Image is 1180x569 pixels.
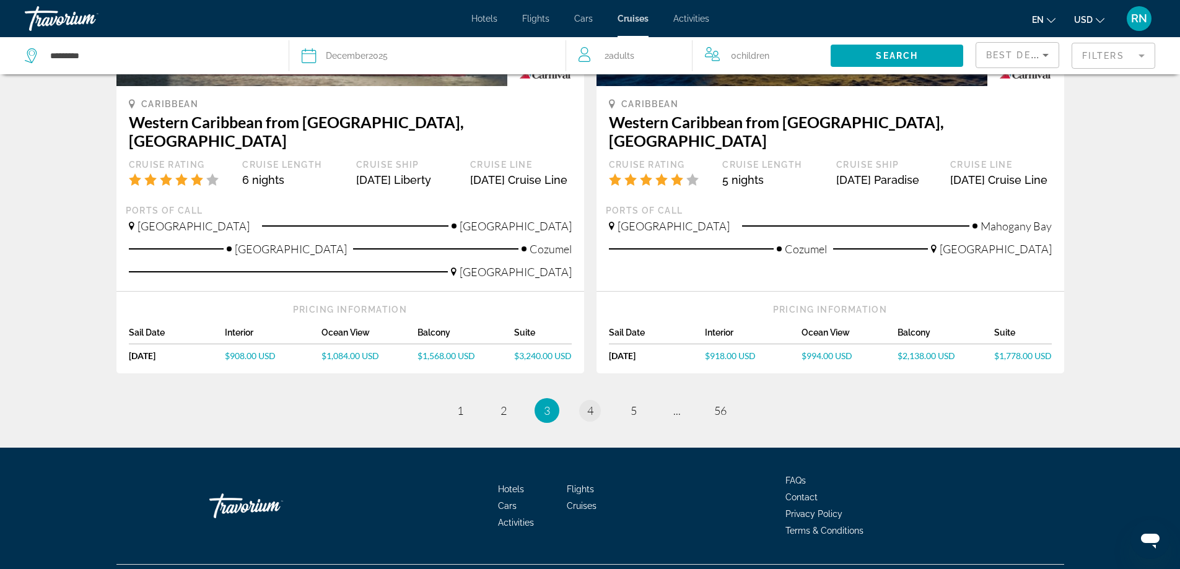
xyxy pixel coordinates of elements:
div: [DATE] Paradise [836,173,938,186]
div: Cruise Line [950,159,1052,170]
a: Travorium [25,2,149,35]
span: $908.00 USD [225,350,276,361]
div: [DATE] [129,350,225,361]
div: Pricing Information [609,304,1052,315]
button: Change language [1032,11,1055,28]
a: Hotels [498,484,524,494]
div: Balcony [898,328,994,344]
a: Activities [673,14,709,24]
span: Cruises [618,14,649,24]
a: Cruises [567,501,597,511]
div: Cruise Ship [356,159,458,170]
span: RN [1131,12,1147,25]
div: Interior [705,328,802,344]
div: 6 nights [242,173,344,186]
span: 4 [587,404,593,417]
a: Travorium [209,487,333,524]
span: Mahogany Bay [981,219,1052,233]
span: en [1032,15,1044,25]
span: [GEOGRAPHIC_DATA] [940,242,1052,256]
div: [DATE] Liberty [356,173,458,186]
span: December [326,51,369,61]
span: Search [876,51,918,61]
span: Cozumel [785,242,827,256]
span: 1 [457,404,463,417]
div: [DATE] [609,350,706,361]
h3: Western Caribbean from [GEOGRAPHIC_DATA], [GEOGRAPHIC_DATA] [129,113,572,150]
h3: Western Caribbean from [GEOGRAPHIC_DATA], [GEOGRAPHIC_DATA] [609,113,1052,150]
span: $1,568.00 USD [417,350,475,361]
a: Hotels [471,14,497,24]
div: Ocean View [321,328,418,344]
span: 2 [605,47,634,64]
span: $1,084.00 USD [321,350,379,361]
span: $994.00 USD [802,350,852,361]
span: Best Deals [986,50,1051,60]
button: User Menu [1123,6,1155,32]
div: Cruise Ship [836,159,938,170]
a: Contact [785,492,818,502]
span: Caribbean [141,99,199,109]
nav: Pagination [116,398,1064,423]
div: 5 nights [722,173,824,186]
div: Cruise Rating [129,159,230,170]
div: Balcony [417,328,514,344]
div: Sail Date [129,328,225,344]
span: [GEOGRAPHIC_DATA] [460,219,572,233]
a: $1,568.00 USD [417,350,514,361]
button: December2025 [302,37,553,74]
span: [GEOGRAPHIC_DATA] [460,265,572,279]
div: [DATE] Cruise Line [470,173,572,186]
mat-select: Sort by [986,48,1049,63]
span: Activities [498,518,534,528]
div: Interior [225,328,321,344]
div: Suite [514,328,572,344]
span: Children [736,51,769,61]
span: [GEOGRAPHIC_DATA] [235,242,347,256]
a: FAQs [785,476,806,485]
a: Terms & Conditions [785,526,863,536]
a: Flights [567,484,594,494]
div: Sail Date [609,328,706,344]
div: [DATE] Cruise Line [950,173,1052,186]
span: Cars [574,14,593,24]
button: Travelers: 2 adults, 0 children [566,37,831,74]
span: 5 [631,404,637,417]
div: 2025 [326,47,388,64]
a: $1,084.00 USD [321,350,418,361]
span: 3 [544,404,550,417]
a: $994.00 USD [802,350,898,361]
a: $908.00 USD [225,350,321,361]
a: $1,778.00 USD [994,350,1052,361]
span: 2 [500,404,507,417]
div: Ports of call [126,205,575,216]
span: Caribbean [621,99,679,109]
div: Cruise Length [242,159,344,170]
div: Cruise Length [722,159,824,170]
span: $918.00 USD [705,350,756,361]
a: $3,240.00 USD [514,350,572,361]
a: Cars [498,501,517,511]
span: Cozumel [530,242,572,256]
span: $2,138.00 USD [898,350,955,361]
a: $2,138.00 USD [898,350,994,361]
button: Change currency [1074,11,1104,28]
a: Privacy Policy [785,509,842,519]
span: USD [1074,15,1093,25]
span: [GEOGRAPHIC_DATA] [138,219,250,233]
iframe: Button to launch messaging window [1130,519,1170,559]
div: Ocean View [802,328,898,344]
a: Flights [522,14,549,24]
div: Suite [994,328,1052,344]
